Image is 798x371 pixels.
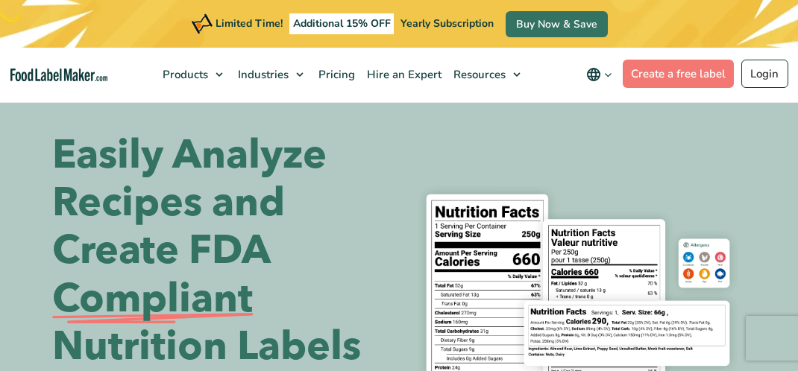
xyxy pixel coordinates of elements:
[623,60,735,88] a: Create a free label
[446,48,528,101] a: Resources
[449,67,507,82] span: Resources
[400,16,494,31] span: Yearly Subscription
[230,48,311,101] a: Industries
[233,67,290,82] span: Industries
[216,16,283,31] span: Limited Time!
[158,67,210,82] span: Products
[311,48,359,101] a: Pricing
[155,48,230,101] a: Products
[362,67,443,82] span: Hire an Expert
[741,60,788,88] a: Login
[52,131,388,370] h1: Easily Analyze Recipes and Create FDA Nutrition Labels
[314,67,356,82] span: Pricing
[52,275,253,323] span: Compliant
[506,11,608,37] a: Buy Now & Save
[359,48,446,101] a: Hire an Expert
[289,13,395,34] span: Additional 15% OFF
